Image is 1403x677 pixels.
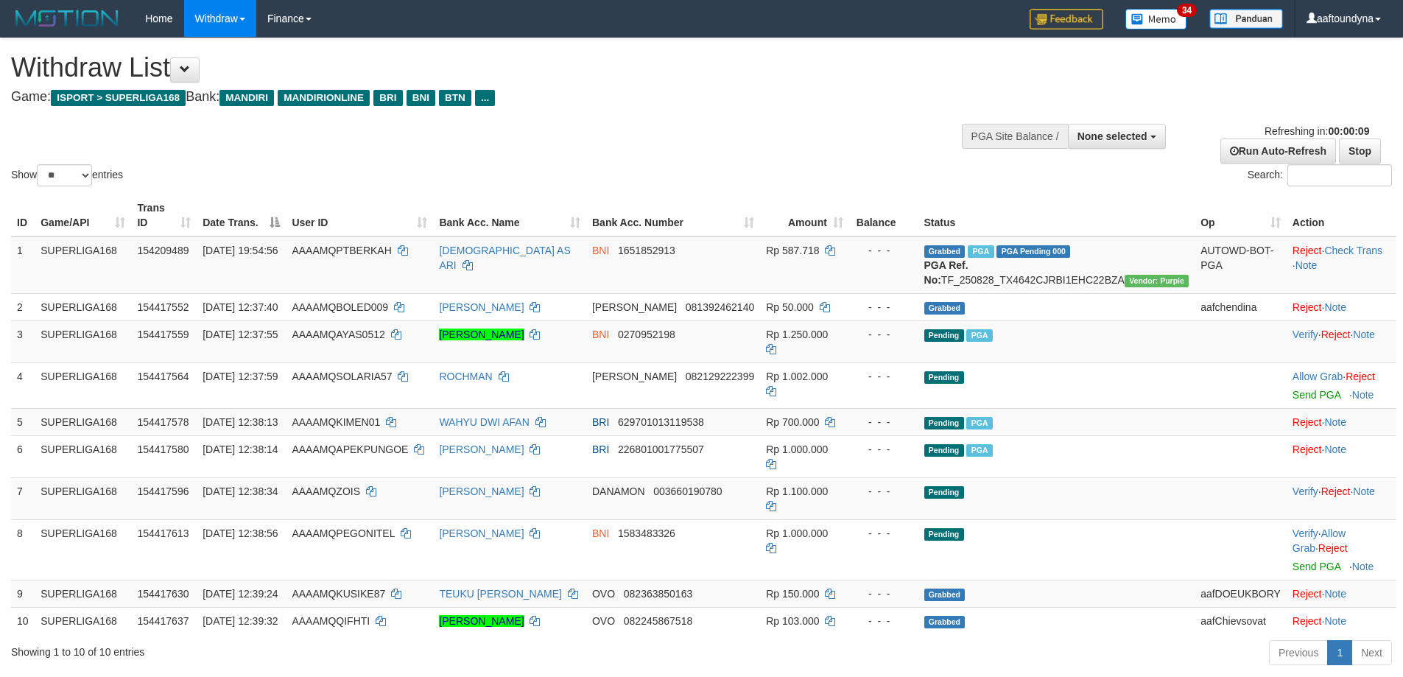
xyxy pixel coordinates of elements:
[1287,320,1396,362] td: · ·
[918,236,1195,294] td: TF_250828_TX4642CJRBI1EHC22BZA
[918,194,1195,236] th: Status
[1293,416,1322,428] a: Reject
[433,194,586,236] th: Bank Acc. Name: activate to sort column ascending
[219,90,274,106] span: MANDIRI
[203,245,278,256] span: [DATE] 19:54:56
[1293,329,1318,340] a: Verify
[618,416,704,428] span: Copy 629701013119538 to clipboard
[1339,138,1381,164] a: Stop
[924,417,964,429] span: Pending
[203,443,278,455] span: [DATE] 12:38:14
[203,371,278,382] span: [DATE] 12:37:59
[1269,640,1328,665] a: Previous
[1324,416,1346,428] a: Note
[51,90,186,106] span: ISPORT > SUPERLIGA168
[439,443,524,455] a: [PERSON_NAME]
[592,443,609,455] span: BRI
[1324,615,1346,627] a: Note
[1287,362,1396,408] td: ·
[439,588,561,600] a: TEUKU [PERSON_NAME]
[653,485,722,497] span: Copy 003660190780 to clipboard
[1324,301,1346,313] a: Note
[35,435,131,477] td: SUPERLIGA168
[686,301,754,313] span: Copy 081392462140 to clipboard
[1195,293,1287,320] td: aafchendina
[1195,580,1287,607] td: aafDOEUKBORY
[1030,9,1103,29] img: Feedback.jpg
[35,362,131,408] td: SUPERLIGA168
[35,607,131,634] td: SUPERLIGA168
[855,369,913,384] div: - - -
[924,486,964,499] span: Pending
[11,362,35,408] td: 4
[292,329,384,340] span: AAAAMQAYAS0512
[618,527,675,539] span: Copy 1583483326 to clipboard
[137,301,189,313] span: 154417552
[1293,443,1322,455] a: Reject
[11,236,35,294] td: 1
[924,528,964,541] span: Pending
[855,300,913,315] div: - - -
[1353,329,1375,340] a: Note
[855,526,913,541] div: - - -
[35,477,131,519] td: SUPERLIGA168
[1287,435,1396,477] td: ·
[924,444,964,457] span: Pending
[1287,519,1396,580] td: · ·
[1287,580,1396,607] td: ·
[968,245,994,258] span: Marked by aafchhiseyha
[1352,389,1374,401] a: Note
[203,588,278,600] span: [DATE] 12:39:24
[475,90,495,106] span: ...
[766,245,819,256] span: Rp 587.718
[1293,527,1318,539] a: Verify
[1195,607,1287,634] td: aafChievsovat
[1293,389,1340,401] a: Send PGA
[11,519,35,580] td: 8
[766,329,828,340] span: Rp 1.250.000
[439,485,524,497] a: [PERSON_NAME]
[292,371,392,382] span: AAAAMQSOLARIA57
[618,245,675,256] span: Copy 1651852913 to clipboard
[11,164,123,186] label: Show entries
[292,485,360,497] span: AAAAMQZOIS
[286,194,433,236] th: User ID: activate to sort column ascending
[855,484,913,499] div: - - -
[849,194,918,236] th: Balance
[137,329,189,340] span: 154417559
[439,301,524,313] a: [PERSON_NAME]
[592,588,615,600] span: OVO
[1293,561,1340,572] a: Send PGA
[35,519,131,580] td: SUPERLIGA168
[592,615,615,627] span: OVO
[11,408,35,435] td: 5
[1324,245,1382,256] a: Check Trans
[592,485,645,497] span: DANAMON
[855,586,913,601] div: - - -
[1293,527,1346,554] span: ·
[924,329,964,342] span: Pending
[1324,588,1346,600] a: Note
[203,615,278,627] span: [DATE] 12:39:32
[197,194,286,236] th: Date Trans.: activate to sort column descending
[766,527,828,539] span: Rp 1.000.000
[924,616,966,628] span: Grabbed
[760,194,849,236] th: Amount: activate to sort column ascending
[592,371,677,382] span: [PERSON_NAME]
[966,417,992,429] span: Marked by aafsengchandara
[1293,527,1346,554] a: Allow Grab
[624,588,692,600] span: Copy 082363850163 to clipboard
[1327,640,1352,665] a: 1
[137,371,189,382] span: 154417564
[37,164,92,186] select: Showentries
[855,614,913,628] div: - - -
[1351,640,1392,665] a: Next
[35,320,131,362] td: SUPERLIGA168
[11,7,123,29] img: MOTION_logo.png
[966,329,992,342] span: Marked by aafsoycanthlai
[766,443,828,455] span: Rp 1.000.000
[962,124,1068,149] div: PGA Site Balance /
[439,527,524,539] a: [PERSON_NAME]
[1287,477,1396,519] td: · ·
[278,90,370,106] span: MANDIRIONLINE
